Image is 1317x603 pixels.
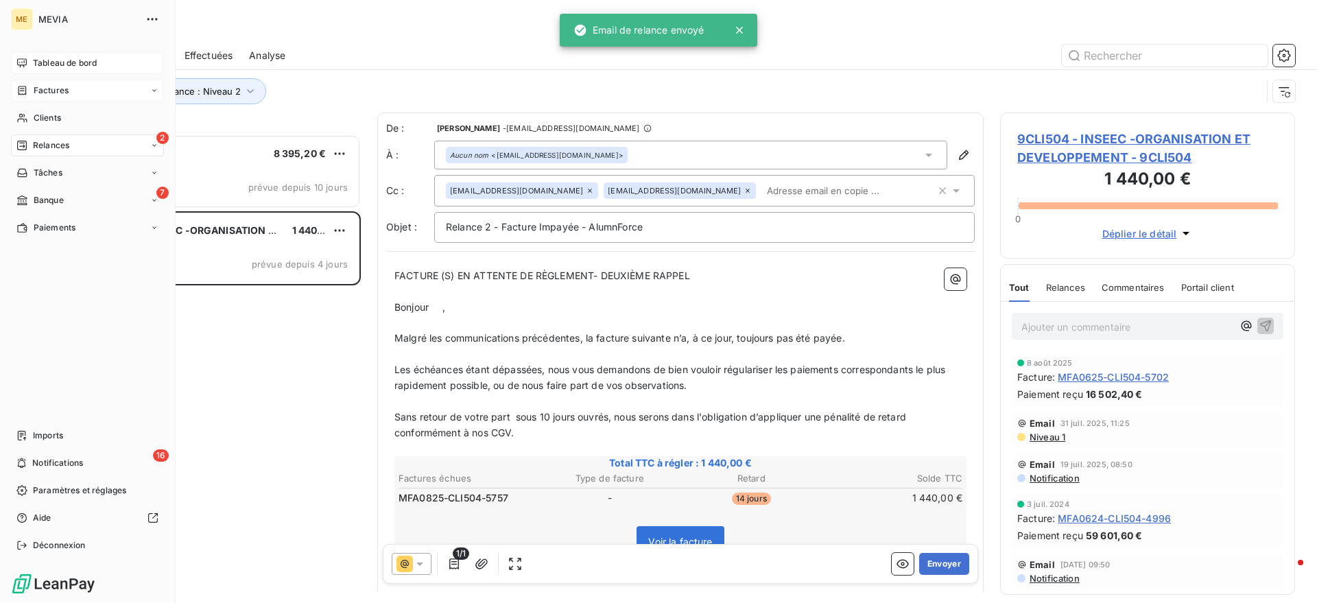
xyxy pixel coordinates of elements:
[608,187,741,195] span: [EMAIL_ADDRESS][DOMAIN_NAME]
[450,187,583,195] span: [EMAIL_ADDRESS][DOMAIN_NAME]
[11,107,164,129] a: Clients
[33,484,126,497] span: Paramètres et réglages
[681,471,822,486] th: Retard
[185,49,233,62] span: Effectuées
[823,490,964,506] td: 1 440,00 €
[34,167,62,179] span: Tâches
[1102,226,1177,241] span: Déplier le détail
[153,449,169,462] span: 16
[11,189,164,211] a: 7Banque
[386,121,434,135] span: De :
[1028,473,1080,484] span: Notification
[1030,418,1055,429] span: Email
[1017,167,1278,194] h3: 1 440,00 €
[450,150,624,160] div: <[EMAIL_ADDRESS][DOMAIN_NAME]>
[1030,559,1055,570] span: Email
[1030,459,1055,470] span: Email
[1017,130,1278,167] span: 9CLI504 - INSEEC -ORGANISATION ET DEVELOPPEMENT - 9CLI504
[386,148,434,162] label: À :
[1009,282,1030,293] span: Tout
[117,86,241,97] span: Niveau de relance : Niveau 2
[1015,213,1021,224] span: 0
[1028,573,1080,584] span: Notification
[446,221,643,233] span: Relance 2 - Facture Impayée - AlumnForce
[1086,528,1143,543] span: 59 601,60 €
[540,490,680,506] td: -
[33,429,63,442] span: Imports
[1058,511,1171,525] span: MFA0624-CLI504-4996
[398,471,538,486] th: Factures échues
[1060,419,1130,427] span: 31 juil. 2025, 11:25
[11,573,96,595] img: Logo LeanPay
[503,124,639,132] span: - [EMAIL_ADDRESS][DOMAIN_NAME]
[386,184,434,198] label: Cc :
[97,224,370,236] span: 9CLI504 - INSEEC -ORGANISATION ET DEVELOPPEMENT
[386,221,417,233] span: Objet :
[252,259,348,270] span: prévue depuis 4 jours
[573,18,704,43] div: Email de relance envoyé
[156,187,169,199] span: 7
[1017,511,1055,525] span: Facture :
[450,150,488,160] em: Aucun nom
[399,491,508,505] span: MFA0825-CLI504-5757
[1027,359,1073,367] span: 8 août 2025
[11,217,164,239] a: Paiements
[823,471,964,486] th: Solde TTC
[292,224,343,236] span: 1 440,00 €
[1017,370,1055,384] span: Facture :
[11,8,33,30] div: ME
[1028,431,1065,442] span: Niveau 1
[66,134,361,603] div: grid
[156,132,169,144] span: 2
[1046,282,1085,293] span: Relances
[11,134,164,156] a: 2Relances
[33,57,97,69] span: Tableau de bord
[11,162,164,184] a: Tâches
[1060,560,1111,569] span: [DATE] 09:50
[11,507,164,529] a: Aide
[38,14,137,25] span: MEVIA
[1027,500,1069,508] span: 3 juil. 2024
[396,456,964,470] span: Total TTC à régler : 1 440,00 €
[34,222,75,234] span: Paiements
[1086,387,1143,401] span: 16 502,40 €
[1181,282,1234,293] span: Portail client
[34,84,69,97] span: Factures
[33,539,86,552] span: Déconnexion
[11,52,164,74] a: Tableau de bord
[540,471,680,486] th: Type de facture
[761,180,920,201] input: Adresse email en copie ...
[33,139,69,152] span: Relances
[453,547,469,560] span: 1/1
[33,512,51,524] span: Aide
[648,536,712,547] span: Voir la facture
[11,480,164,501] a: Paramètres et réglages
[1017,528,1083,543] span: Paiement reçu
[1098,226,1198,241] button: Déplier le détail
[394,301,429,313] span: Bonjour
[248,182,348,193] span: prévue depuis 10 jours
[394,411,909,438] span: Sans retour de votre part sous 10 jours ouvrés, nous serons dans l'obligation d’appliquer une pén...
[732,493,771,505] span: 14 jours
[97,78,266,104] button: Niveau de relance : Niveau 2
[11,80,164,102] a: Factures
[919,553,969,575] button: Envoyer
[34,112,61,124] span: Clients
[394,270,690,281] span: FACTURE (S) EN ATTENTE DE RÈGLEMENT- DEUXIÈME RAPPEL
[274,147,327,159] span: 8 395,20 €
[394,332,845,344] span: Malgré les communications précédentes, la facture suivante n’a, à ce jour, toujours pas été payée.
[1062,45,1268,67] input: Rechercher
[442,301,445,313] span: ,
[1017,387,1083,401] span: Paiement reçu
[32,457,83,469] span: Notifications
[1058,370,1169,384] span: MFA0625-CLI504-5702
[1102,282,1165,293] span: Commentaires
[249,49,285,62] span: Analyse
[394,364,948,391] span: Les échéances étant dépassées, nous vous demandons de bien vouloir régulariser les paiements corr...
[1270,556,1303,589] iframe: Intercom live chat
[437,124,500,132] span: [PERSON_NAME]
[1060,460,1132,469] span: 19 juil. 2025, 08:50
[11,425,164,447] a: Imports
[34,194,64,206] span: Banque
